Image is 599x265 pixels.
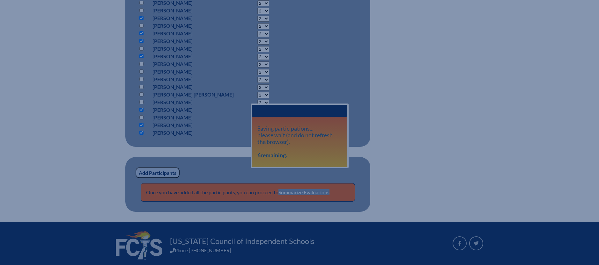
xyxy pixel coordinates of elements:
a: [US_STATE] Council of Independent Schools [167,236,317,246]
p: [PERSON_NAME] [152,60,234,68]
p: [PERSON_NAME] [152,83,234,91]
p: [PERSON_NAME] [152,30,234,37]
p: Saving participations... please wait (and do not refresh the browser). [257,125,342,159]
p: [PERSON_NAME] [152,98,234,106]
p: [PERSON_NAME] [152,106,234,114]
p: [PERSON_NAME] [152,114,234,121]
p: [PERSON_NAME] [152,75,234,83]
p: [PERSON_NAME] [152,37,234,45]
p: Once you have added all the participants, you can proceed to . [141,183,355,202]
p: [PERSON_NAME] [152,53,234,60]
p: [PERSON_NAME] [152,45,234,53]
p: [PERSON_NAME] [152,121,234,129]
span: 6 [257,152,261,159]
p: [PERSON_NAME] [152,129,234,137]
p: [PERSON_NAME] [152,14,234,22]
p: [PERSON_NAME] [152,7,234,14]
b: remaining. [257,152,287,159]
input: Add Participants [136,167,180,178]
p: [PERSON_NAME] [152,22,234,30]
p: [PERSON_NAME] [152,68,234,75]
div: Phone [PHONE_NUMBER] [170,247,445,253]
p: [PERSON_NAME] [PERSON_NAME] [152,91,234,98]
img: FCIS_logo_white [116,231,162,260]
a: Summarize Evaluations [278,189,329,195]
